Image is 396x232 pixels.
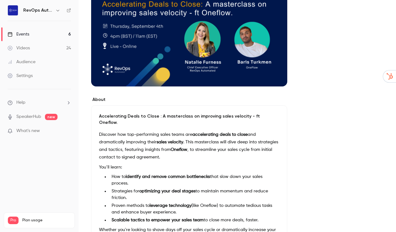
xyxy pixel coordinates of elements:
p: Discover how top-performing sales teams are and dramatically improving their . This masterclass w... [99,131,279,161]
strong: identify and remove common bottlenecks [126,174,210,179]
span: What's new [16,128,40,134]
span: Help [16,99,25,106]
span: Plan usage [22,218,71,223]
img: RevOps Automated [8,5,18,15]
strong: optimizing your deal stages [139,189,195,193]
h6: RevOps Automated [23,7,53,14]
li: How to that slow down your sales process. [109,174,279,187]
div: Settings [8,73,33,79]
span: Pro [8,217,19,224]
p: Accelerating Deals to Close : A masterclass on improving sales velocity - ft Oneflow. [99,113,279,126]
li: Strategies for to maintain momentum and reduce friction. [109,188,279,201]
li: to close more deals, faster. [109,217,279,224]
strong: Oneflow [171,147,187,152]
p: You’ll learn: [99,163,279,171]
li: Proven methods to (like Oneflow) to automate tedious tasks and enhance buyer experience. [109,202,279,216]
li: help-dropdown-opener [8,99,71,106]
div: Events [8,31,29,37]
iframe: Noticeable Trigger [63,128,71,134]
div: Audience [8,59,36,65]
a: SpeakerHub [16,113,41,120]
strong: sales velocity [157,140,183,144]
span: new [45,114,58,120]
strong: Scalable tactics to empower your sales team [112,218,204,222]
label: About [91,97,287,103]
strong: accelerating deals to close [192,132,248,137]
strong: leverage technology [150,203,191,208]
div: Videos [8,45,30,51]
